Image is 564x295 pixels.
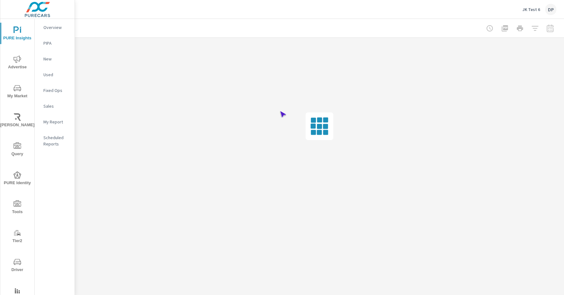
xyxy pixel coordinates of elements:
div: Overview [35,23,75,32]
p: My Report [43,119,70,125]
div: My Report [35,117,75,127]
span: [PERSON_NAME] [2,113,32,129]
span: PURE Identity [2,171,32,187]
span: Driver [2,258,32,274]
div: DP [545,4,556,15]
span: PURE Insights [2,26,32,42]
div: Scheduled Reports [35,133,75,149]
span: Advertise [2,55,32,71]
span: My Market [2,84,32,100]
p: JK Test 6 [522,7,540,12]
span: Tier2 [2,229,32,245]
p: Fixed Ops [43,87,70,94]
div: Used [35,70,75,79]
p: Used [43,71,70,78]
p: New [43,56,70,62]
p: Scheduled Reports [43,134,70,147]
p: PIPA [43,40,70,46]
div: Fixed Ops [35,86,75,95]
div: PIPA [35,38,75,48]
p: Sales [43,103,70,109]
span: Query [2,142,32,158]
p: Overview [43,24,70,31]
div: Sales [35,101,75,111]
span: Tools [2,200,32,216]
div: New [35,54,75,64]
